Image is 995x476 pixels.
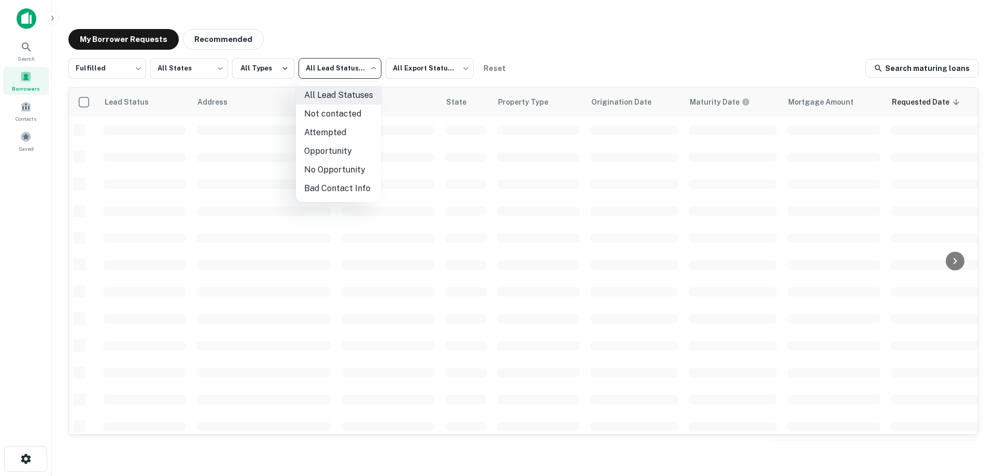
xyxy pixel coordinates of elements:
li: Opportunity [296,142,381,161]
li: Attempted [296,123,381,142]
li: Not contacted [296,105,381,123]
li: All Lead Statuses [296,86,381,105]
li: Bad Contact Info [296,179,381,198]
li: No Opportunity [296,161,381,179]
iframe: Chat Widget [943,393,995,443]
